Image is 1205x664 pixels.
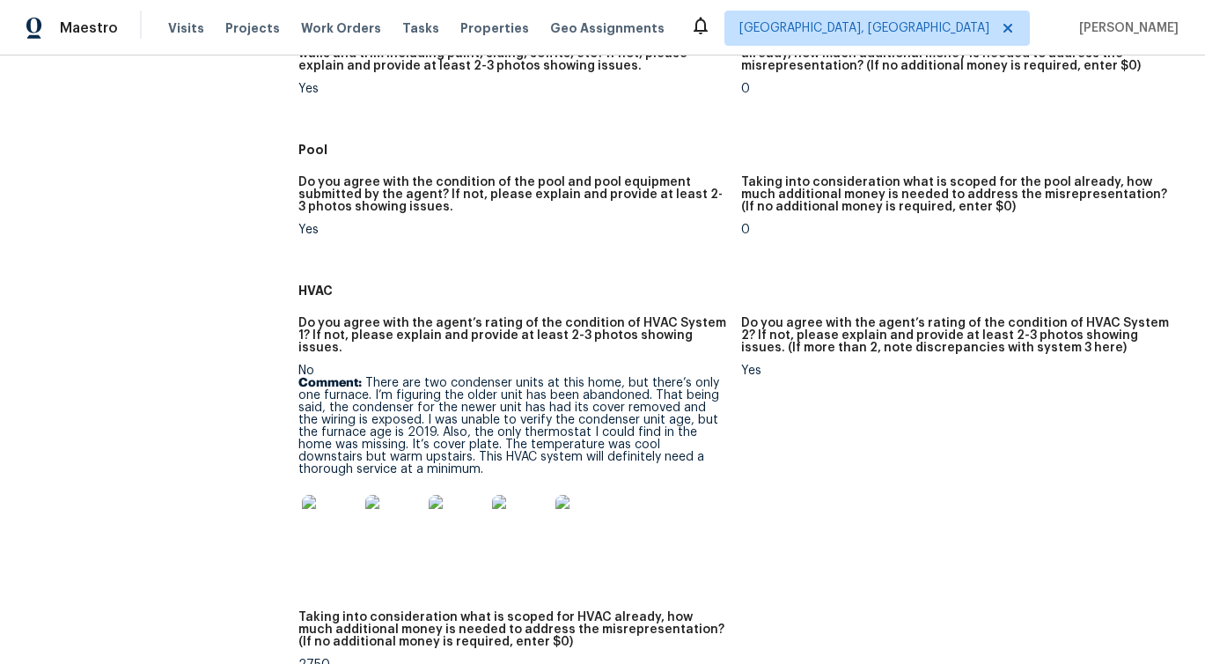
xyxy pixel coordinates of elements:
[298,365,727,562] div: No
[298,141,1184,159] h5: Pool
[168,19,204,37] span: Visits
[298,83,727,95] div: Yes
[298,377,727,476] p: There are two condenser units at this home, but there’s only one furnace. I’m figuring the older ...
[402,22,439,34] span: Tasks
[741,83,1170,95] div: 0
[1072,19,1179,37] span: [PERSON_NAME]
[298,317,727,354] h5: Do you agree with the agent’s rating of the condition of HVAC System 1? If not, please explain an...
[741,365,1170,377] div: Yes
[741,176,1170,213] h5: Taking into consideration what is scoped for the pool already, how much additional money is neede...
[298,176,727,213] h5: Do you agree with the condition of the pool and pool equipment submitted by the agent? If not, pl...
[550,19,665,37] span: Geo Assignments
[741,224,1170,236] div: 0
[460,19,529,37] span: Properties
[298,224,727,236] div: Yes
[225,19,280,37] span: Projects
[298,377,362,389] b: Comment:
[298,282,1184,299] h5: HVAC
[298,611,727,648] h5: Taking into consideration what is scoped for HVAC already, how much additional money is needed to...
[741,317,1170,354] h5: Do you agree with the agent’s rating of the condition of HVAC System 2? If not, please explain an...
[60,19,118,37] span: Maestro
[301,19,381,37] span: Work Orders
[739,19,989,37] span: [GEOGRAPHIC_DATA], [GEOGRAPHIC_DATA]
